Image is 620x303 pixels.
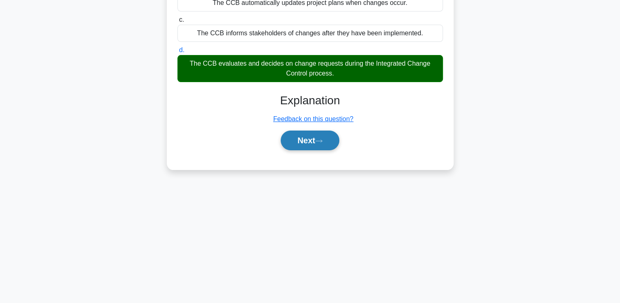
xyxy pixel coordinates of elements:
span: d. [179,46,184,53]
h3: Explanation [182,94,438,108]
span: c. [179,16,184,23]
div: The CCB evaluates and decides on change requests during the Integrated Change Control process. [177,55,443,82]
div: The CCB informs stakeholders of changes after they have been implemented. [177,25,443,42]
a: Feedback on this question? [273,115,354,122]
button: Next [281,131,339,150]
